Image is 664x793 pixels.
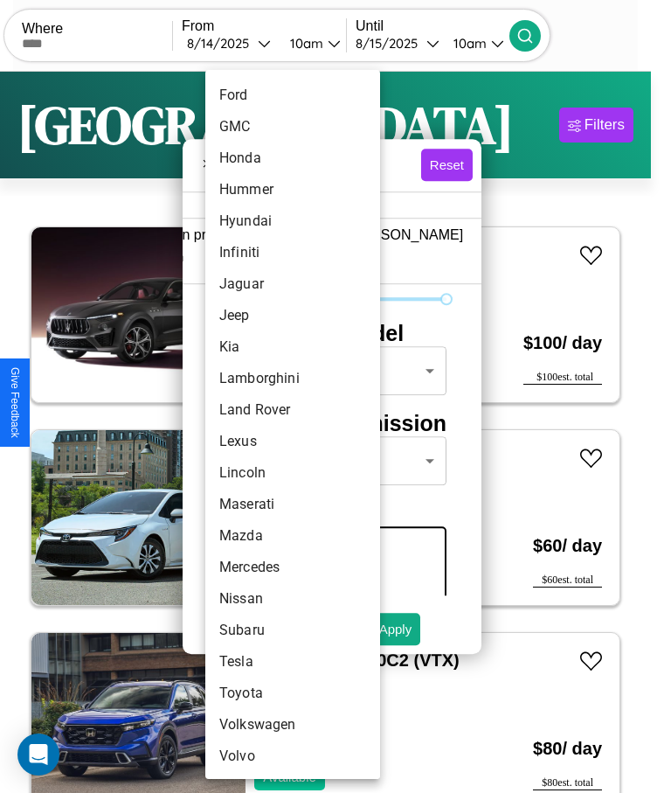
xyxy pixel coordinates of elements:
[205,552,380,583] li: Mercedes
[205,457,380,489] li: Lincoln
[205,489,380,520] li: Maserati
[205,520,380,552] li: Mazda
[205,363,380,394] li: Lamborghini
[205,426,380,457] li: Lexus
[205,709,380,741] li: Volkswagen
[17,734,59,776] div: Open Intercom Messenger
[205,237,380,268] li: Infiniti
[205,583,380,615] li: Nissan
[205,394,380,426] li: Land Rover
[205,80,380,111] li: Ford
[205,174,380,205] li: Hummer
[205,331,380,363] li: Kia
[205,143,380,174] li: Honda
[205,111,380,143] li: GMC
[205,615,380,646] li: Subaru
[205,741,380,772] li: Volvo
[205,205,380,237] li: Hyundai
[9,367,21,438] div: Give Feedback
[205,268,380,300] li: Jaguar
[205,300,380,331] li: Jeep
[205,646,380,678] li: Tesla
[205,678,380,709] li: Toyota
